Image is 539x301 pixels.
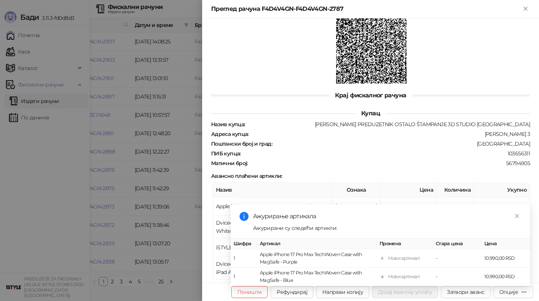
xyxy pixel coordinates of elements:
span: Крај фискалног рачуна [329,92,412,99]
th: Цена [380,183,436,197]
div: Ажурирани су следећи артикли: [253,224,521,232]
button: Затвори аванс [441,286,490,298]
div: 56794905 [249,160,531,167]
div: [PERSON_NAME] PREDUZETNIK OSTALO ŠTAMPANJE 3D STUDIO [GEOGRAPHIC_DATA] [246,121,531,128]
div: Опције [499,289,518,295]
img: QR код [336,13,407,83]
button: Поништи [231,286,268,298]
td: 231.990,00 RSD [474,197,530,216]
strong: Матични број : [211,160,248,167]
td: 1 [231,250,257,268]
div: [GEOGRAPHIC_DATA] [273,140,531,147]
td: iSTYLE COMFORT iPhone NEW [213,238,332,257]
span: Направи копију [322,289,363,295]
td: Apple iPhone 17 Pro Max 512GB Deep Blue [213,197,332,216]
button: Додај авансну уплату [372,286,438,298]
td: Apple iPhone 17 Pro Max TechWoven Case with MagSafe - Blue [257,268,377,286]
td: Dviced Tempered glass screen protector for iPad Air 11-inch with dust-free applicator [213,257,332,280]
button: Опције [493,286,533,298]
th: Шифра [231,238,257,249]
td: 231.990,00 RSD [380,197,436,216]
th: Стара цена [433,238,481,249]
td: 10.990,00 RSD [481,250,530,268]
th: Артикал [257,238,377,249]
th: Количина [436,183,474,197]
td: [PERSON_NAME] [332,197,380,216]
div: [PERSON_NAME] 3 [249,131,531,137]
th: Цена [481,238,530,249]
strong: Поштански број и град : [211,140,272,147]
td: 1 [436,197,474,216]
div: Ажурирање артикала [253,212,521,221]
a: Close [513,212,521,220]
th: Назив [213,183,332,197]
strong: Авансно плаћени артикли : [211,173,282,179]
td: 10.990,00 RSD [481,268,530,286]
div: Нови артикал [388,255,420,262]
td: Dviced MagSafe iPhone 17 Pro Max clear case - White [213,216,332,238]
th: Укупно [474,183,530,197]
div: 103656311 [241,150,531,157]
button: Направи копију [316,286,369,298]
span: Купац [355,110,386,117]
td: - [433,268,481,286]
td: - [433,250,481,268]
div: Нови артикал [388,273,420,281]
th: Ознака [332,183,380,197]
td: Apple iPhone 17 Pro Max TechWoven Case with MagSafe - Purple [257,250,377,268]
th: Промена [377,238,433,249]
strong: Адреса купца : [211,131,249,137]
button: Рефундирај [271,286,313,298]
strong: ПИБ купца : [211,150,241,157]
span: info-circle [240,212,249,221]
td: 1 [231,268,257,286]
span: close [514,213,520,219]
div: Преглед рачуна F4D4V4GN-F4D4V4GN-2787 [211,4,521,13]
strong: Назив купца : [211,121,245,128]
button: Close [521,4,530,13]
